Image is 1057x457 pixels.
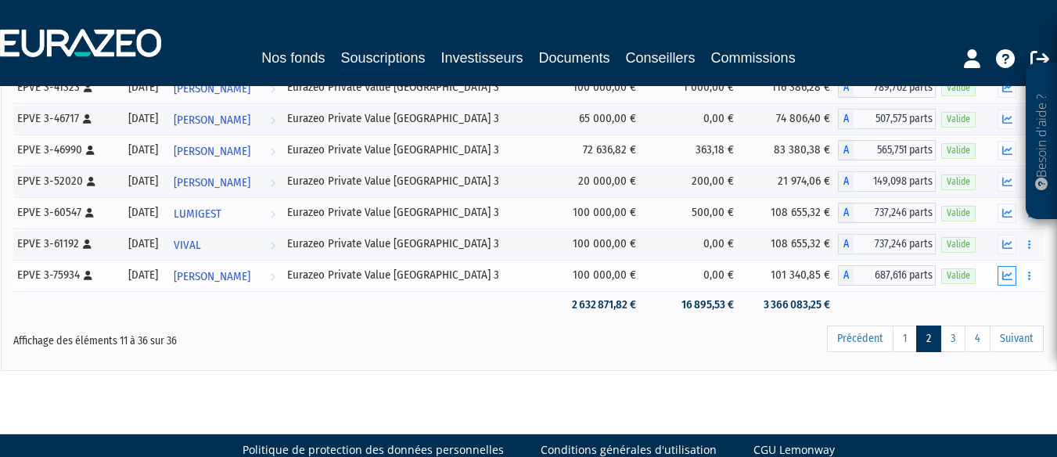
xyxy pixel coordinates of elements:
[854,203,935,223] span: 737,246 parts
[17,173,113,189] div: EPVE 3-52020
[941,175,976,189] span: Valide
[941,206,976,221] span: Valide
[124,236,163,252] div: [DATE]
[17,142,113,158] div: EPVE 3-46990
[174,74,250,103] span: [PERSON_NAME]
[287,142,545,158] div: Eurazeo Private Value [GEOGRAPHIC_DATA] 3
[711,47,796,69] a: Commissions
[174,231,201,260] span: VIVAL
[838,203,935,223] div: A - Eurazeo Private Value Europe 3
[539,47,610,69] a: Documents
[86,146,95,155] i: [Français] Personne physique
[83,239,92,249] i: [Français] Personne physique
[440,47,523,69] a: Investisseurs
[84,271,92,280] i: [Français] Personne physique
[174,262,250,291] span: [PERSON_NAME]
[124,110,163,127] div: [DATE]
[941,143,976,158] span: Valide
[854,140,935,160] span: 565,751 parts
[270,200,275,228] i: Voir l'investisseur
[270,168,275,197] i: Voir l'investisseur
[551,291,644,318] td: 2 632 871,82 €
[270,74,275,103] i: Voir l'investisseur
[551,228,644,260] td: 100 000,00 €
[854,171,935,192] span: 149,098 parts
[270,137,275,166] i: Voir l'investisseur
[124,204,163,221] div: [DATE]
[940,326,965,352] a: 3
[17,110,113,127] div: EPVE 3-46717
[167,228,282,260] a: VIVAL
[854,109,935,129] span: 507,575 parts
[270,262,275,291] i: Voir l'investisseur
[644,228,742,260] td: 0,00 €
[270,231,275,260] i: Voir l'investisseur
[916,326,941,352] a: 2
[261,47,325,69] a: Nos fonds
[838,265,854,286] span: A
[551,135,644,166] td: 72 636,82 €
[838,265,935,286] div: A - Eurazeo Private Value Europe 3
[551,197,644,228] td: 100 000,00 €
[990,326,1044,352] a: Suivant
[838,203,854,223] span: A
[551,103,644,135] td: 65 000,00 €
[287,173,545,189] div: Eurazeo Private Value [GEOGRAPHIC_DATA] 3
[838,171,854,192] span: A
[287,236,545,252] div: Eurazeo Private Value [GEOGRAPHIC_DATA] 3
[174,168,250,197] span: [PERSON_NAME]
[742,103,838,135] td: 74 806,40 €
[85,208,94,218] i: [Français] Personne physique
[838,140,935,160] div: A - Eurazeo Private Value Europe 3
[838,171,935,192] div: A - Eurazeo Private Value Europe 3
[838,109,854,129] span: A
[287,267,545,283] div: Eurazeo Private Value [GEOGRAPHIC_DATA] 3
[838,234,935,254] div: A - Eurazeo Private Value Europe 3
[827,326,893,352] a: Précédent
[17,236,113,252] div: EPVE 3-61192
[17,79,113,95] div: EPVE 3-41323
[124,173,163,189] div: [DATE]
[124,79,163,95] div: [DATE]
[854,265,935,286] span: 687,616 parts
[551,260,644,291] td: 100 000,00 €
[893,326,917,352] a: 1
[838,234,854,254] span: A
[83,114,92,124] i: [Français] Personne physique
[941,112,976,127] span: Valide
[742,197,838,228] td: 108 655,32 €
[941,237,976,252] span: Valide
[644,103,742,135] td: 0,00 €
[838,109,935,129] div: A - Eurazeo Private Value Europe 3
[644,260,742,291] td: 0,00 €
[13,324,430,349] div: Affichage des éléments 11 à 36 sur 36
[167,135,282,166] a: [PERSON_NAME]
[742,166,838,197] td: 21 974,06 €
[941,81,976,95] span: Valide
[644,291,742,318] td: 16 895,53 €
[742,260,838,291] td: 101 340,85 €
[124,142,163,158] div: [DATE]
[644,166,742,197] td: 200,00 €
[644,72,742,103] td: 1 000,00 €
[742,291,838,318] td: 3 366 083,25 €
[340,47,425,71] a: Souscriptions
[551,72,644,103] td: 100 000,00 €
[17,204,113,221] div: EPVE 3-60547
[742,72,838,103] td: 116 386,28 €
[854,77,935,98] span: 789,702 parts
[854,234,935,254] span: 737,246 parts
[551,166,644,197] td: 20 000,00 €
[742,228,838,260] td: 108 655,32 €
[17,267,113,283] div: EPVE 3-75934
[87,177,95,186] i: [Français] Personne physique
[167,166,282,197] a: [PERSON_NAME]
[84,83,92,92] i: [Français] Personne physique
[742,135,838,166] td: 83 380,38 €
[287,110,545,127] div: Eurazeo Private Value [GEOGRAPHIC_DATA] 3
[838,77,854,98] span: A
[644,135,742,166] td: 363,18 €
[838,77,935,98] div: A - Eurazeo Private Value Europe 3
[174,200,221,228] span: LUMIGEST
[174,137,250,166] span: [PERSON_NAME]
